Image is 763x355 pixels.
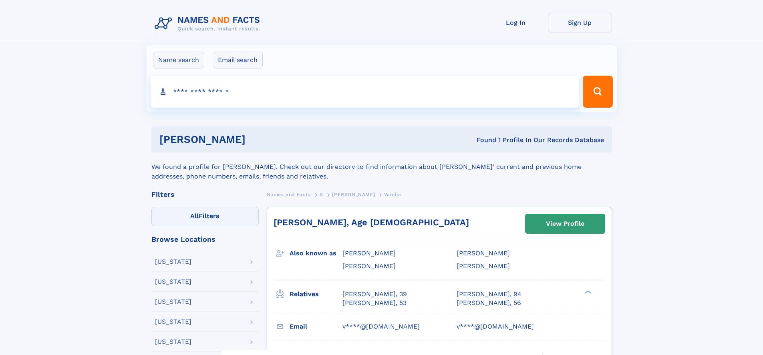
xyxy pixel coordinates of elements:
div: [US_STATE] [155,319,191,325]
img: Logo Names and Facts [151,13,267,34]
div: [US_STATE] [155,259,191,265]
a: Log In [484,13,548,32]
span: [PERSON_NAME] [457,249,510,257]
h3: Email [290,320,342,333]
div: [US_STATE] [155,299,191,305]
a: [PERSON_NAME], 53 [342,299,407,307]
a: View Profile [525,214,605,233]
span: [PERSON_NAME] [457,262,510,270]
div: View Profile [546,215,584,233]
span: [PERSON_NAME] [342,249,396,257]
div: [US_STATE] [155,279,191,285]
a: [PERSON_NAME], 39 [342,290,407,299]
a: Sign Up [548,13,612,32]
a: [PERSON_NAME], 56 [457,299,521,307]
label: Name search [153,52,204,68]
div: Filters [151,191,259,198]
div: ❯ [582,289,592,295]
div: We found a profile for [PERSON_NAME]. Check out our directory to find information about [PERSON_N... [151,152,612,181]
input: search input [151,76,580,108]
span: [PERSON_NAME] [342,262,396,270]
div: [US_STATE] [155,339,191,345]
div: Browse Locations [151,236,259,243]
a: [PERSON_NAME] [332,189,375,199]
span: S [320,192,323,197]
a: [PERSON_NAME], 94 [457,290,521,299]
label: Filters [151,207,259,226]
h3: Relatives [290,287,342,301]
a: Names and Facts [267,189,311,199]
a: S [320,189,323,199]
button: Search Button [583,76,612,108]
label: Email search [213,52,263,68]
h1: [PERSON_NAME] [159,134,361,144]
div: Found 1 Profile In Our Records Database [361,136,604,144]
span: Vandia [384,192,401,197]
span: All [190,212,199,220]
span: [PERSON_NAME] [332,192,375,197]
h3: Also known as [290,247,342,260]
a: [PERSON_NAME], Age [DEMOGRAPHIC_DATA] [274,217,469,227]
